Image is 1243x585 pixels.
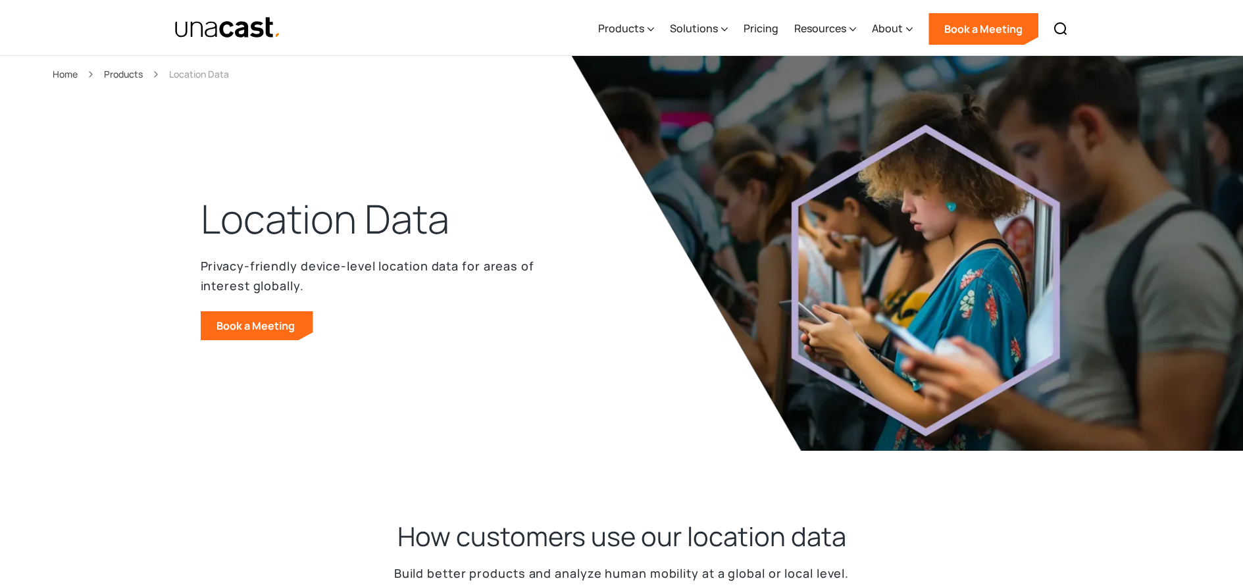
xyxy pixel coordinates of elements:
a: Pricing [744,2,778,56]
h2: How customers use our location data [397,519,846,553]
p: Build better products and analyze human mobility at a global or local level. [394,564,849,583]
img: Unacast text logo [174,16,282,39]
p: Privacy-friendly device-level location data for areas of interest globally. [201,256,543,295]
h1: Location Data [201,193,449,245]
a: home [174,16,282,39]
div: About [872,20,903,36]
img: Search icon [1053,21,1069,37]
a: Products [104,66,143,82]
a: Book a Meeting [928,13,1038,45]
div: Solutions [670,20,718,36]
div: Resources [794,20,846,36]
div: About [872,2,913,56]
div: Products [598,20,644,36]
a: Home [53,66,78,82]
div: Solutions [670,2,728,56]
div: Products [598,2,654,56]
div: Location Data [169,66,229,82]
a: Book a Meeting [201,311,313,340]
div: Resources [794,2,856,56]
